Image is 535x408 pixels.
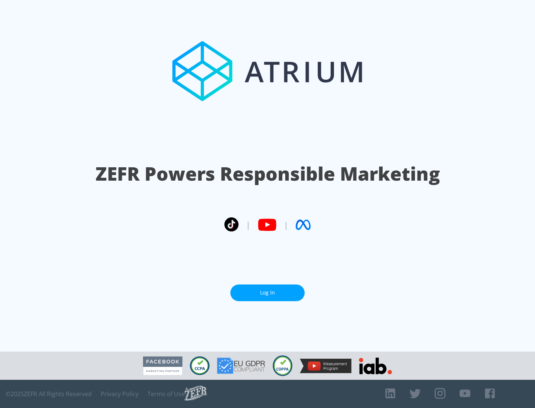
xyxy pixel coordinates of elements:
span: © 2025 ZEFR All Rights Reserved [6,390,92,398]
img: CCPA Compliant [190,356,210,375]
span: | [246,219,250,230]
a: Terms of Use [147,390,185,398]
span: | [284,219,288,230]
img: YouTube Measurement Program [300,359,351,373]
img: IAB [359,358,392,374]
img: Facebook Marketing Partner [143,356,182,375]
a: Privacy Policy [101,390,139,398]
img: GDPR Compliant [217,358,265,374]
img: COPPA Compliant [273,355,292,376]
a: Log In [230,284,305,301]
h1: ZEFR Powers Responsible Marketing [95,161,440,187]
